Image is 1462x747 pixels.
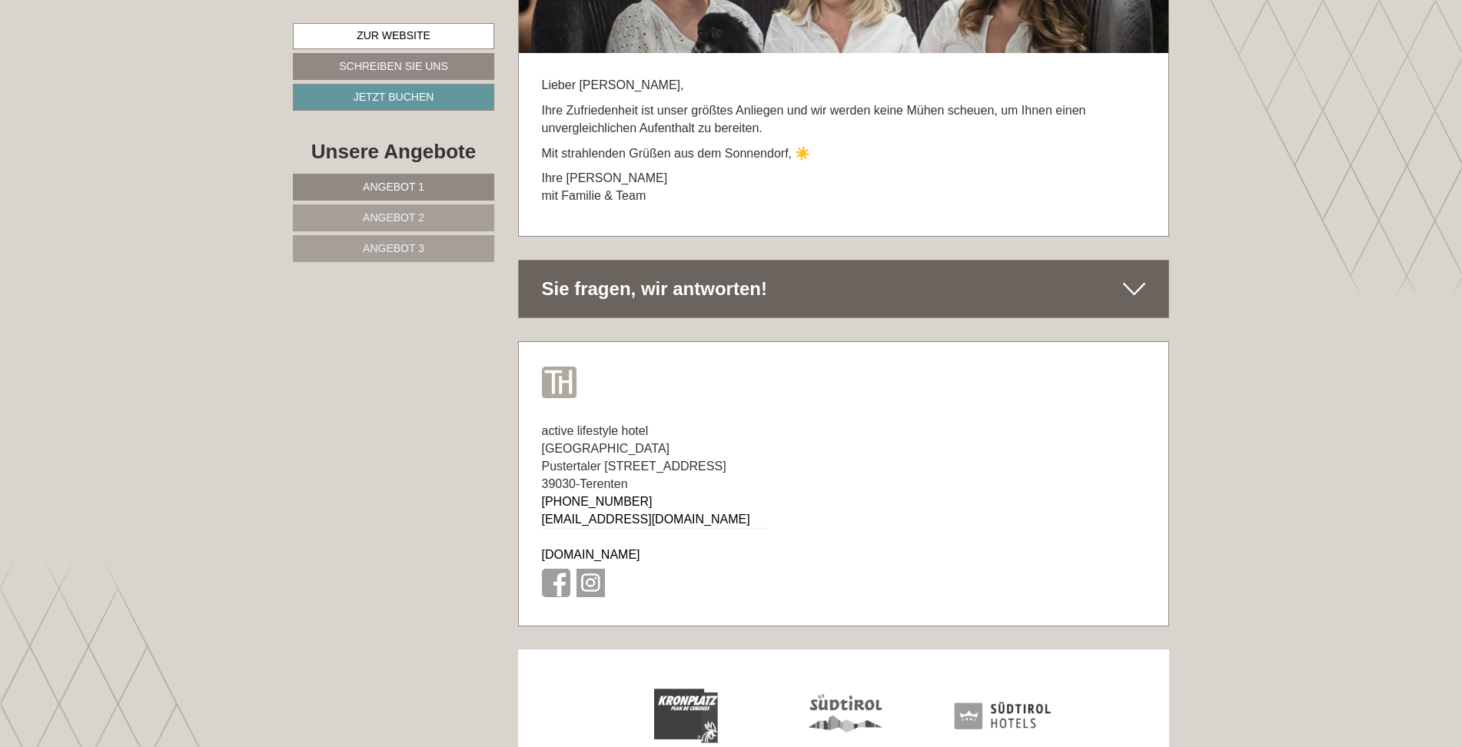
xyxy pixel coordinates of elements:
span: Angebot 2 [363,211,424,224]
p: Ihre [PERSON_NAME] mit Familie & Team [542,170,1146,205]
a: Schreiben Sie uns [293,53,494,80]
div: - [519,400,789,626]
span: active lifestyle hotel [GEOGRAPHIC_DATA] [542,424,670,455]
p: Ihre Zufriedenheit ist unser größtes Anliegen und wir werden keine Mühen scheuen, um Ihnen einen ... [542,102,1146,138]
p: Lieber [PERSON_NAME], [542,77,1146,95]
span: Angebot 1 [363,181,424,193]
a: Jetzt buchen [293,84,494,111]
span: 39030 [542,477,576,490]
a: [DOMAIN_NAME] [542,548,640,561]
a: [PHONE_NUMBER] [542,495,653,508]
span: Angebot 3 [363,242,424,254]
span: Pustertaler [STREET_ADDRESS] [542,460,726,473]
div: Unsere Angebote [293,138,494,166]
span: Terenten [580,477,627,490]
a: [EMAIL_ADDRESS][DOMAIN_NAME] [542,513,750,526]
a: Zur Website [293,23,494,49]
div: Sie fragen, wir antworten! [519,261,1169,317]
p: Mit strahlenden Grüßen aus dem Sonnendorf, ☀️ [542,145,1146,163]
